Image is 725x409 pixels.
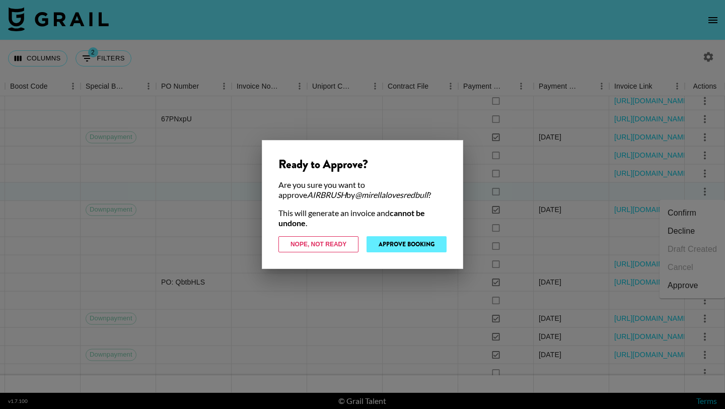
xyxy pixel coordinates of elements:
button: Nope, Not Ready [278,236,358,252]
button: Approve Booking [367,236,447,252]
em: AIRBRUSH [307,190,346,199]
strong: cannot be undone [278,208,425,228]
div: This will generate an invoice and . [278,208,447,228]
div: Ready to Approve? [278,157,447,172]
div: Are you sure you want to approve by ? [278,180,447,200]
em: @ mirellalovesredbull [355,190,428,199]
